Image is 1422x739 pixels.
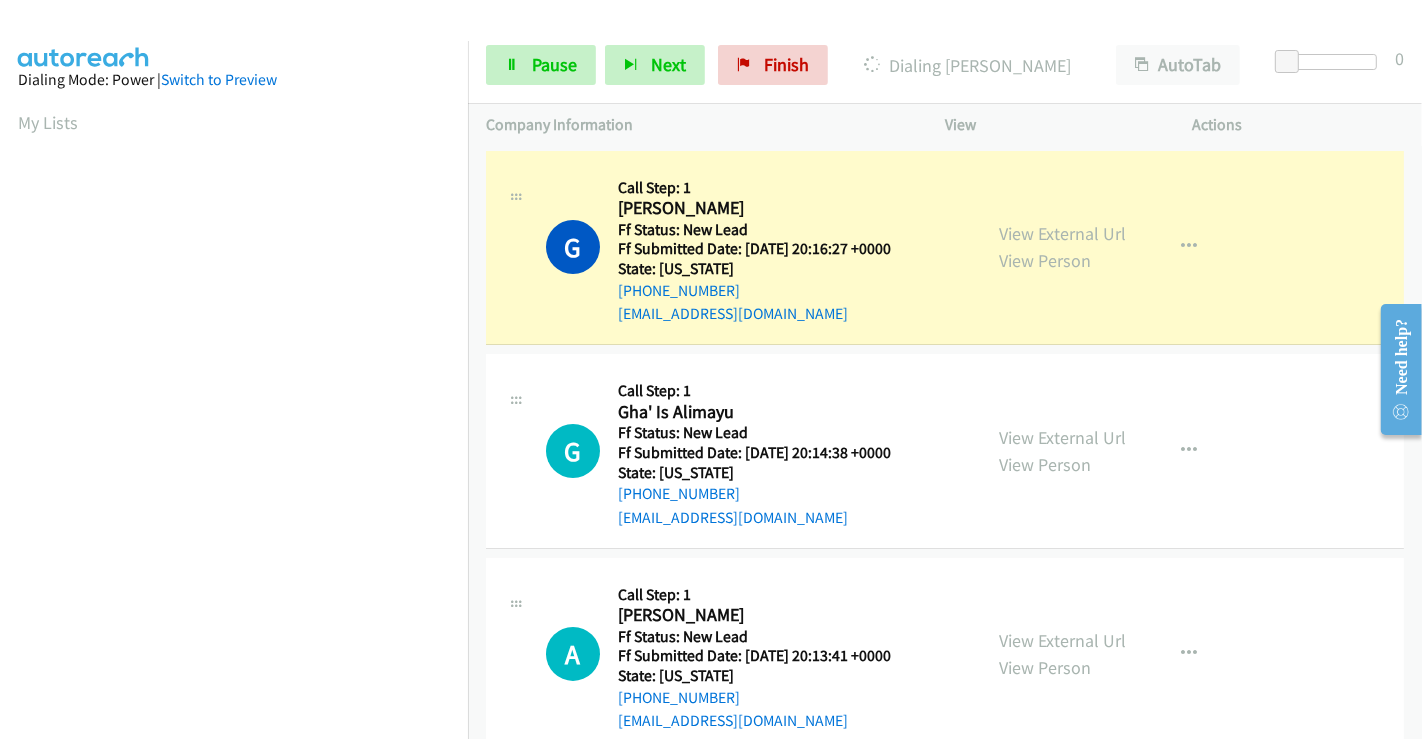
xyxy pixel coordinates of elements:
[618,585,916,605] h5: Call Step: 1
[618,646,916,666] h5: Ff Submitted Date: [DATE] 20:13:41 +0000
[618,304,848,323] a: [EMAIL_ADDRESS][DOMAIN_NAME]
[999,629,1126,652] a: View External Url
[1193,113,1405,137] p: Actions
[618,604,916,627] h2: [PERSON_NAME]
[618,220,916,240] h5: Ff Status: New Lead
[486,113,909,137] p: Company Information
[618,463,916,483] h5: State: [US_STATE]
[486,45,596,85] a: Pause
[999,222,1126,245] a: View External Url
[618,259,916,279] h5: State: [US_STATE]
[999,453,1091,476] a: View Person
[618,443,916,463] h5: Ff Submitted Date: [DATE] 20:14:38 +0000
[532,53,577,76] span: Pause
[618,281,740,300] a: [PHONE_NUMBER]
[618,508,848,527] a: [EMAIL_ADDRESS][DOMAIN_NAME]
[1116,45,1240,85] button: AutoTab
[618,484,740,503] a: [PHONE_NUMBER]
[999,426,1126,449] a: View External Url
[618,197,916,220] h2: [PERSON_NAME]
[618,688,740,707] a: [PHONE_NUMBER]
[618,381,916,401] h5: Call Step: 1
[618,666,916,686] h5: State: [US_STATE]
[618,423,916,443] h5: Ff Status: New Lead
[1285,54,1377,70] div: Delay between calls (in seconds)
[1365,290,1422,449] iframe: Resource Center
[161,70,277,89] a: Switch to Preview
[546,424,600,478] h1: G
[605,45,705,85] button: Next
[764,53,809,76] span: Finish
[546,424,600,478] div: The call is yet to be attempted
[999,656,1091,679] a: View Person
[618,401,916,424] h2: Gha' Is Alimayu
[618,178,916,198] h5: Call Step: 1
[546,220,600,274] h1: G
[999,249,1091,272] a: View Person
[618,627,916,647] h5: Ff Status: New Lead
[546,627,600,681] h1: A
[546,627,600,681] div: The call is yet to be attempted
[18,111,78,134] a: My Lists
[718,45,828,85] a: Finish
[618,711,848,730] a: [EMAIL_ADDRESS][DOMAIN_NAME]
[945,113,1157,137] p: View
[855,52,1080,79] p: Dialing [PERSON_NAME]
[651,53,686,76] span: Next
[18,68,450,92] div: Dialing Mode: Power |
[1395,45,1404,72] div: 0
[618,239,916,259] h5: Ff Submitted Date: [DATE] 20:16:27 +0000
